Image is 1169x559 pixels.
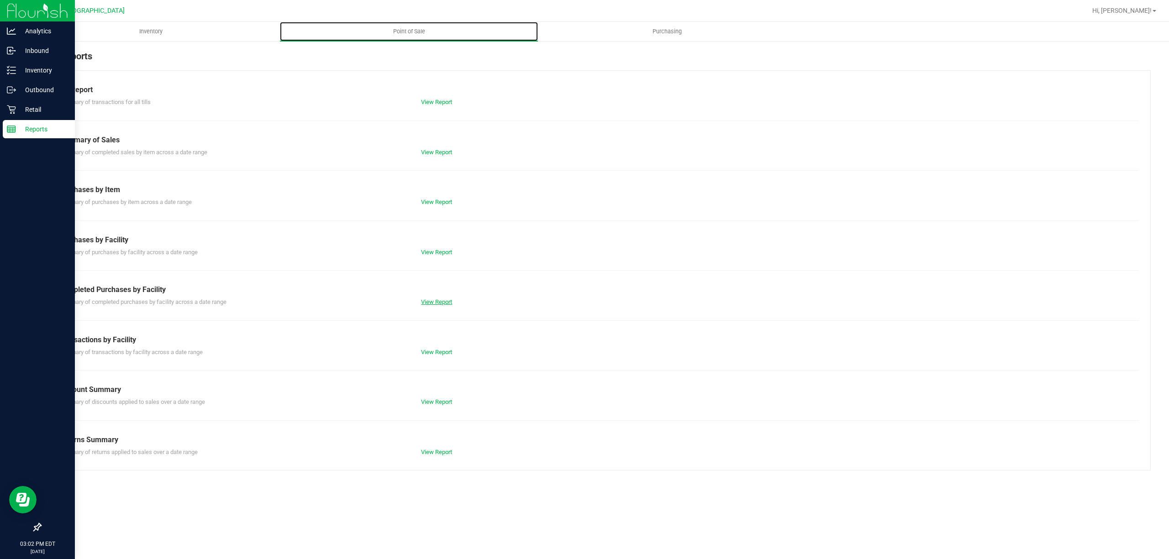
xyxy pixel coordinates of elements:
div: Returns Summary [59,434,1132,445]
inline-svg: Reports [7,125,16,134]
div: Purchases by Facility [59,235,1132,246]
a: View Report [421,99,452,105]
a: Purchasing [538,22,796,41]
div: Till Report [59,84,1132,95]
span: Summary of completed purchases by facility across a date range [59,298,226,305]
p: Analytics [16,26,71,37]
p: Inbound [16,45,71,56]
a: View Report [421,199,452,205]
span: Summary of returns applied to sales over a date range [59,449,198,455]
div: Completed Purchases by Facility [59,284,1132,295]
span: Summary of transactions for all tills [59,99,151,105]
inline-svg: Inventory [7,66,16,75]
span: Purchasing [640,27,694,36]
p: Retail [16,104,71,115]
p: Reports [16,124,71,135]
p: [DATE] [4,548,71,555]
p: 03:02 PM EDT [4,540,71,548]
a: View Report [421,298,452,305]
a: View Report [421,149,452,156]
span: [GEOGRAPHIC_DATA] [62,7,125,15]
a: View Report [421,249,452,256]
a: Point of Sale [280,22,538,41]
a: View Report [421,349,452,355]
span: Inventory [127,27,175,36]
span: Summary of discounts applied to sales over a date range [59,398,205,405]
div: POS Reports [40,49,1151,70]
span: Point of Sale [381,27,437,36]
inline-svg: Analytics [7,26,16,36]
inline-svg: Inbound [7,46,16,55]
p: Inventory [16,65,71,76]
a: View Report [421,449,452,455]
div: Discount Summary [59,384,1132,395]
p: Outbound [16,84,71,95]
a: View Report [421,398,452,405]
inline-svg: Retail [7,105,16,114]
iframe: Resource center [9,486,37,513]
div: Summary of Sales [59,135,1132,146]
span: Summary of purchases by facility across a date range [59,249,198,256]
span: Summary of completed sales by item across a date range [59,149,207,156]
div: Purchases by Item [59,184,1132,195]
span: Summary of transactions by facility across a date range [59,349,203,355]
div: Transactions by Facility [59,334,1132,345]
span: Hi, [PERSON_NAME]! [1092,7,1152,14]
inline-svg: Outbound [7,85,16,94]
a: Inventory [22,22,280,41]
span: Summary of purchases by item across a date range [59,199,192,205]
